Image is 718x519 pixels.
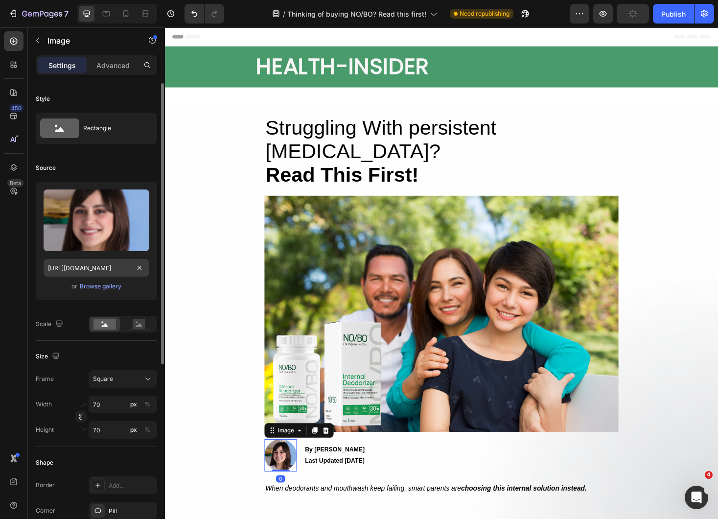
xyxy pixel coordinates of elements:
[36,400,52,409] label: Width
[36,375,54,383] label: Frame
[314,486,448,494] strong: choosing this internal solution instead.
[7,179,23,187] div: Beta
[93,375,113,383] span: Square
[64,8,69,20] p: 7
[89,396,157,413] input: px%
[705,471,713,479] span: 4
[36,425,54,434] label: Height
[661,9,686,19] div: Publish
[36,94,50,103] div: Style
[36,318,65,331] div: Scale
[36,506,55,515] div: Corner
[287,9,426,19] span: Thinking of buying NO/BO? Read this first!
[4,4,73,24] button: 7
[80,282,121,291] div: Browse gallery
[89,370,157,388] button: Square
[141,424,153,436] button: px
[185,4,224,24] div: Undo/Redo
[653,4,694,24] button: Publish
[144,425,150,434] div: %
[165,27,718,519] iframe: Design area
[36,350,62,363] div: Size
[36,164,56,172] div: Source
[107,486,448,494] i: When deodorants and mouthwash keep failing, smart parents are
[48,60,76,71] p: Settings
[47,35,131,47] p: Image
[44,259,149,277] input: https://example.com/image.jpg
[141,399,153,410] button: px
[96,60,130,71] p: Advanced
[130,425,137,434] div: px
[36,481,55,490] div: Border
[44,189,149,251] img: preview-image
[109,481,155,490] div: Add...
[89,421,157,439] input: px%
[79,282,122,291] button: Browse gallery
[283,9,285,19] span: /
[685,486,708,509] iframe: Intercom live chat
[36,458,53,467] div: Shape
[460,9,510,18] span: Need republishing
[83,117,143,140] div: Rectangle
[130,400,137,409] div: px
[128,399,139,410] button: %
[9,104,23,112] div: 450
[144,400,150,409] div: %
[109,507,155,516] div: Pill
[71,281,77,292] span: or
[128,424,139,436] button: %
